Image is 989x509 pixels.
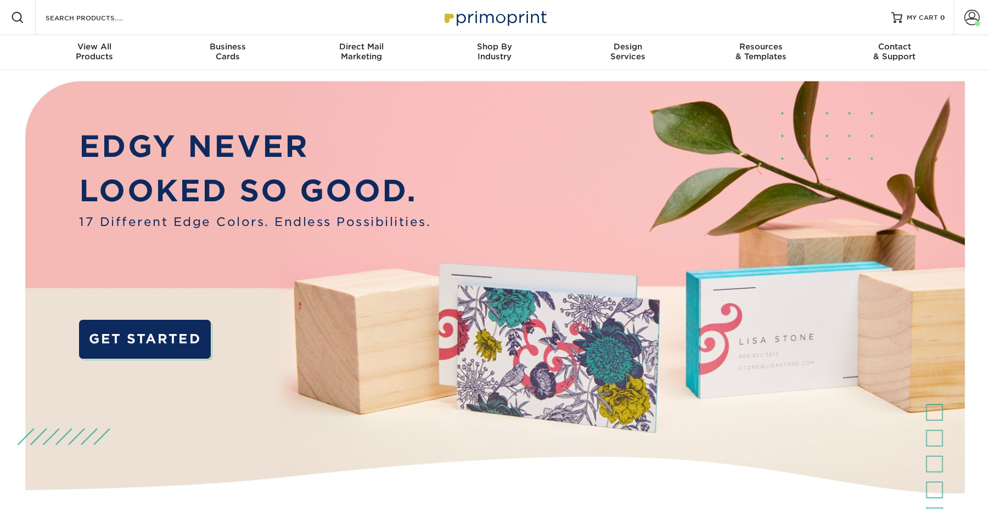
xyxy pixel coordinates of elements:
[28,42,161,61] div: Products
[940,14,945,21] span: 0
[428,42,561,61] div: Industry
[161,42,295,61] div: Cards
[561,35,694,70] a: DesignServices
[79,213,431,230] span: 17 Different Edge Colors. Endless Possibilities.
[44,11,151,24] input: SEARCH PRODUCTS.....
[907,13,938,22] span: MY CART
[295,35,428,70] a: Direct MailMarketing
[561,42,694,61] div: Services
[828,35,961,70] a: Contact& Support
[79,320,211,359] a: GET STARTED
[694,42,828,52] span: Resources
[295,42,428,52] span: Direct Mail
[428,42,561,52] span: Shop By
[295,42,428,61] div: Marketing
[694,42,828,61] div: & Templates
[28,35,161,70] a: View AllProducts
[161,42,295,52] span: Business
[828,42,961,61] div: & Support
[161,35,295,70] a: BusinessCards
[79,124,431,168] p: EDGY NEVER
[694,35,828,70] a: Resources& Templates
[28,42,161,52] span: View All
[79,168,431,213] p: LOOKED SO GOOD.
[440,5,549,29] img: Primoprint
[428,35,561,70] a: Shop ByIndustry
[561,42,694,52] span: Design
[828,42,961,52] span: Contact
